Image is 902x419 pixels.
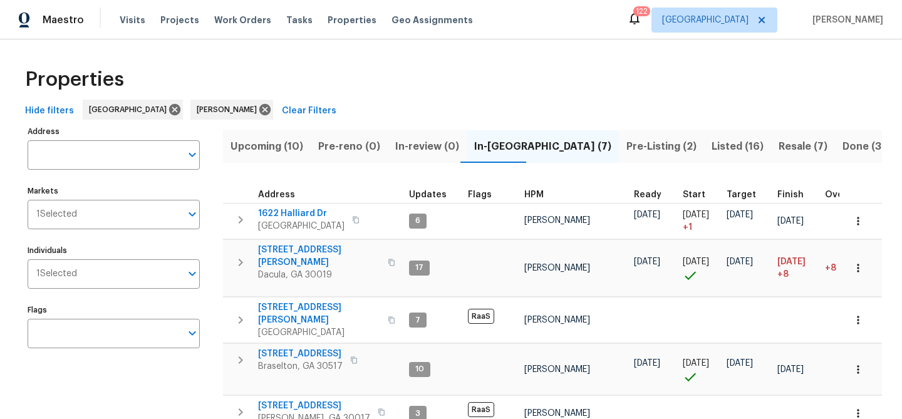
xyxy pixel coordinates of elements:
span: [DATE] [777,217,804,225]
span: Hide filters [25,103,74,119]
span: [PERSON_NAME] [197,103,262,116]
span: Visits [120,14,145,26]
span: [DATE] [727,257,753,266]
span: Start [683,190,705,199]
span: [STREET_ADDRESS] [258,400,370,412]
button: Open [184,324,201,342]
span: [GEOGRAPHIC_DATA] [662,14,749,26]
span: RaaS [468,402,494,417]
span: Target [727,190,756,199]
span: Resale (7) [779,138,827,155]
button: Open [184,265,201,282]
span: Upcoming (10) [231,138,303,155]
span: 3 [410,408,425,419]
span: HPM [524,190,544,199]
div: Earliest renovation start date (first business day after COE or Checkout) [634,190,673,199]
span: 1 Selected [36,209,77,220]
span: Done (373) [842,138,898,155]
div: [PERSON_NAME] [190,100,273,120]
span: [PERSON_NAME] [524,316,590,324]
span: [STREET_ADDRESS] [258,348,343,360]
span: Address [258,190,295,199]
div: Actual renovation start date [683,190,717,199]
span: 7 [410,315,425,326]
span: [DATE] [634,210,660,219]
span: Geo Assignments [391,14,473,26]
span: +8 [777,268,789,281]
button: Open [184,205,201,223]
span: [PERSON_NAME] [524,264,590,272]
button: Hide filters [20,100,79,123]
td: Project started on time [678,239,722,297]
span: [DATE] [683,210,709,219]
span: [GEOGRAPHIC_DATA] [258,326,380,339]
span: [DATE] [683,359,709,368]
span: 10 [410,364,429,375]
span: [STREET_ADDRESS][PERSON_NAME] [258,244,380,269]
td: 8 day(s) past target finish date [820,239,874,297]
span: [STREET_ADDRESS][PERSON_NAME] [258,301,380,326]
td: Project started on time [678,344,722,395]
span: [DATE] [634,257,660,266]
span: [GEOGRAPHIC_DATA] [89,103,172,116]
div: Target renovation project end date [727,190,767,199]
span: +8 [825,264,836,272]
label: Address [28,128,200,135]
span: Pre-reno (0) [318,138,380,155]
span: Clear Filters [282,103,336,119]
div: Days past target finish date [825,190,869,199]
span: 17 [410,262,428,273]
span: Finish [777,190,804,199]
td: Scheduled to finish 8 day(s) late [772,239,820,297]
span: [PERSON_NAME] [524,365,590,374]
span: [PERSON_NAME] [524,409,590,418]
button: Open [184,146,201,163]
span: RaaS [468,309,494,324]
span: In-[GEOGRAPHIC_DATA] (7) [474,138,611,155]
span: Overall [825,190,858,199]
span: [DATE] [634,359,660,368]
span: 1 Selected [36,269,77,279]
span: [DATE] [777,365,804,374]
label: Markets [28,187,200,195]
span: Dacula, GA 30019 [258,269,380,281]
div: Projected renovation finish date [777,190,815,199]
span: In-review (0) [395,138,459,155]
span: [DATE] [777,257,806,266]
span: 1622 Halliard Dr [258,207,345,220]
div: [GEOGRAPHIC_DATA] [83,100,183,120]
td: Project started 1 days late [678,203,722,239]
span: Work Orders [214,14,271,26]
span: Properties [25,73,124,86]
span: Ready [634,190,661,199]
span: [PERSON_NAME] [524,216,590,225]
span: [DATE] [727,359,753,368]
span: Updates [409,190,447,199]
span: [GEOGRAPHIC_DATA] [258,220,345,232]
span: Properties [328,14,376,26]
label: Flags [28,306,200,314]
span: [PERSON_NAME] [807,14,883,26]
span: [DATE] [727,210,753,219]
span: [DATE] [683,257,709,266]
span: Projects [160,14,199,26]
span: Tasks [286,16,313,24]
span: 6 [410,215,425,226]
label: Individuals [28,247,200,254]
span: Pre-Listing (2) [626,138,697,155]
span: Flags [468,190,492,199]
button: Clear Filters [277,100,341,123]
span: Braselton, GA 30517 [258,360,343,373]
span: + 1 [683,221,692,234]
span: Maestro [43,14,84,26]
div: 122 [636,5,648,18]
span: Listed (16) [712,138,764,155]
